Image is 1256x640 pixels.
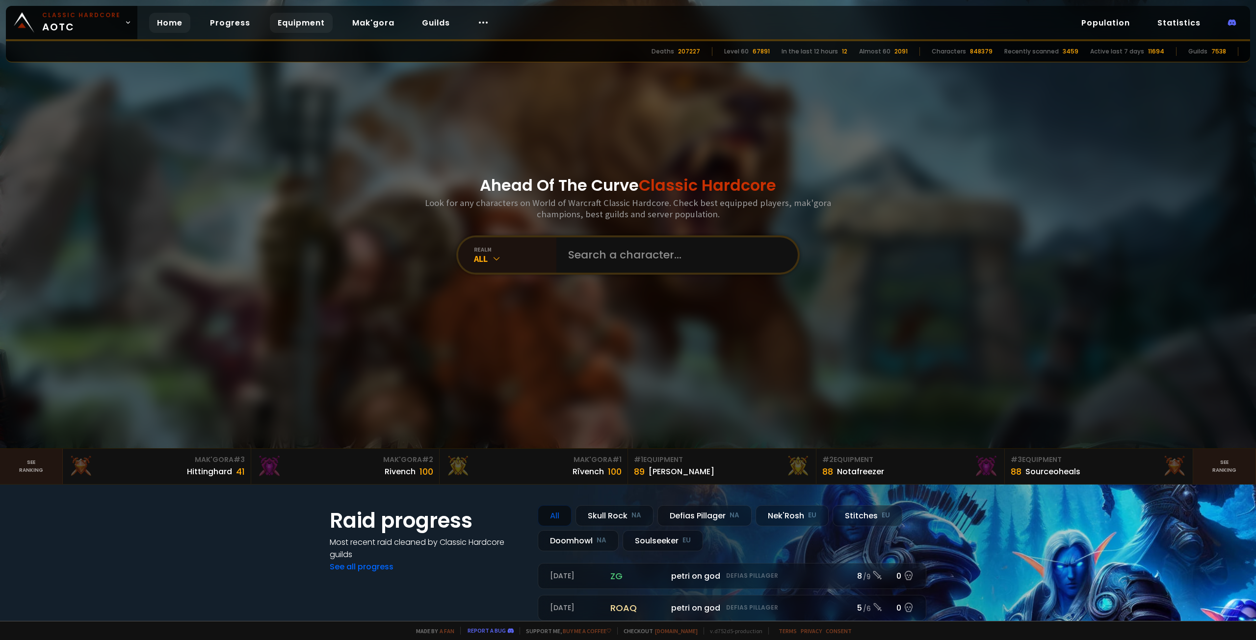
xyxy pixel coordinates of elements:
span: # 3 [1011,455,1022,464]
a: #2Equipment88Notafreezer [816,449,1005,484]
h1: Ahead Of The Curve [480,174,776,197]
a: Guilds [414,13,458,33]
a: Statistics [1150,13,1208,33]
div: Almost 60 [859,47,890,56]
div: In the last 12 hours [782,47,838,56]
a: #3Equipment88Sourceoheals [1005,449,1193,484]
small: EU [682,536,691,545]
h4: Most recent raid cleaned by Classic Hardcore guilds [330,536,526,561]
div: Nek'Rosh [756,505,829,526]
div: Notafreezer [837,465,884,478]
a: Classic HardcoreAOTC [6,6,137,39]
div: 88 [822,465,833,478]
span: AOTC [42,11,121,34]
span: Checkout [617,627,698,635]
small: EU [882,511,890,520]
div: 848379 [970,47,993,56]
div: Level 60 [724,47,749,56]
a: Mak'Gora#1Rîvench100 [440,449,628,484]
a: Buy me a coffee [563,627,611,635]
div: Equipment [634,455,810,465]
h3: Look for any characters on World of Warcraft Classic Hardcore. Check best equipped players, mak'g... [421,197,835,220]
small: NA [597,536,606,545]
div: Active last 7 days [1090,47,1144,56]
div: Stitches [833,505,902,526]
span: Classic Hardcore [639,174,776,196]
small: Classic Hardcore [42,11,121,20]
a: a fan [440,627,454,635]
a: Mak'Gora#2Rivench100 [251,449,440,484]
span: Support me, [520,627,611,635]
div: 100 [419,465,433,478]
div: 67891 [753,47,770,56]
a: #1Equipment89[PERSON_NAME] [628,449,816,484]
input: Search a character... [562,237,786,273]
div: Mak'Gora [257,455,433,465]
div: 41 [236,465,245,478]
div: 7538 [1211,47,1226,56]
div: All [538,505,572,526]
a: [DOMAIN_NAME] [655,627,698,635]
div: Characters [932,47,966,56]
div: Equipment [822,455,998,465]
a: Seeranking [1193,449,1256,484]
div: Mak'Gora [69,455,245,465]
span: # 3 [234,455,245,464]
a: [DATE]zgpetri on godDefias Pillager8 /90 [538,563,926,589]
div: Mak'Gora [445,455,622,465]
span: # 2 [822,455,834,464]
a: Mak'Gora#3Hittinghard41 [63,449,251,484]
div: Hittinghard [187,465,232,478]
div: 12 [842,47,847,56]
span: # 1 [612,455,622,464]
div: Recently scanned [1004,47,1059,56]
small: EU [808,511,816,520]
a: [DATE]roaqpetri on godDefias Pillager5 /60 [538,595,926,621]
span: # 1 [634,455,643,464]
span: v. d752d5 - production [704,627,762,635]
a: Terms [779,627,797,635]
span: # 2 [422,455,433,464]
a: Home [149,13,190,33]
div: 100 [608,465,622,478]
a: Equipment [270,13,333,33]
div: Rivench [385,465,416,478]
a: Report a bug [468,627,506,634]
div: [PERSON_NAME] [649,465,714,478]
h1: Raid progress [330,505,526,536]
div: Defias Pillager [657,505,752,526]
a: Progress [202,13,258,33]
div: All [474,253,556,264]
div: Sourceoheals [1025,465,1080,478]
div: Doomhowl [538,530,619,551]
div: 3459 [1063,47,1078,56]
div: Equipment [1011,455,1187,465]
a: Privacy [801,627,822,635]
div: Guilds [1188,47,1207,56]
a: Mak'gora [344,13,402,33]
div: 207227 [678,47,700,56]
a: Consent [826,627,852,635]
small: NA [631,511,641,520]
div: 2091 [894,47,908,56]
div: 89 [634,465,645,478]
div: 88 [1011,465,1021,478]
div: Deaths [652,47,674,56]
div: realm [474,246,556,253]
div: Skull Rock [576,505,654,526]
div: Rîvench [573,465,604,478]
span: Made by [410,627,454,635]
a: Population [1073,13,1138,33]
small: NA [730,511,739,520]
div: 11694 [1148,47,1164,56]
div: Soulseeker [623,530,703,551]
a: See all progress [330,561,393,572]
